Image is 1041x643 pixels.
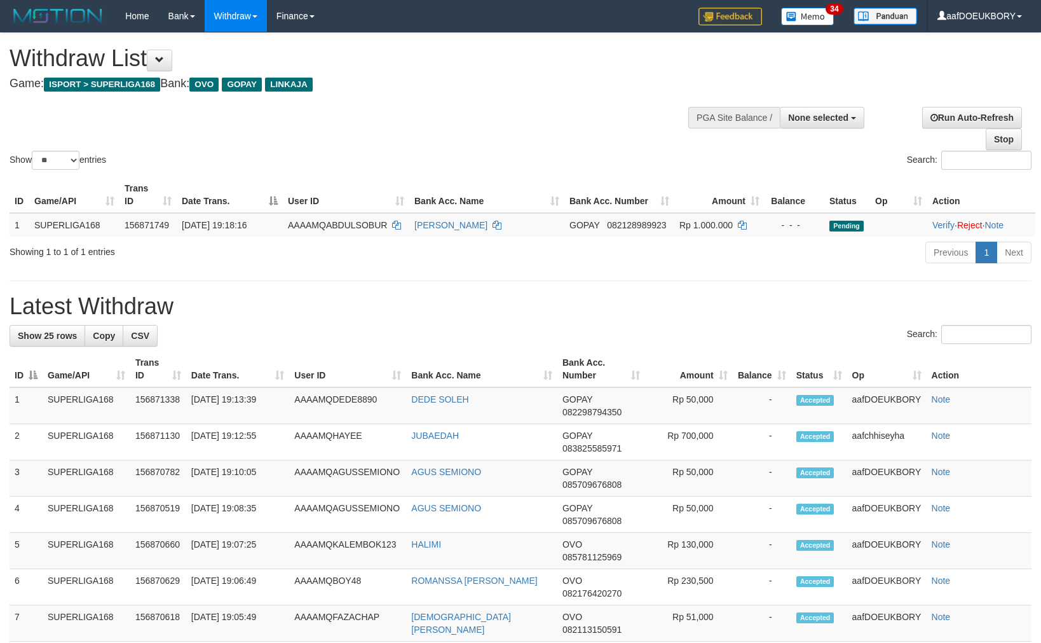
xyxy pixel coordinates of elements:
div: - - - [770,219,819,232]
td: [DATE] 19:06:49 [186,569,290,605]
td: 3 [10,460,43,497]
a: Verify [932,220,955,230]
img: MOTION_logo.png [10,6,106,25]
span: Rp 1.000.000 [679,220,733,230]
td: 156870660 [130,533,186,569]
span: AAAAMQABDULSOBUR [288,220,387,230]
td: 4 [10,497,43,533]
td: 156870519 [130,497,186,533]
a: Run Auto-Refresh [922,107,1022,128]
td: [DATE] 19:12:55 [186,424,290,460]
td: 7 [10,605,43,642]
td: [DATE] 19:08:35 [186,497,290,533]
span: Copy 085709676808 to clipboard [562,480,622,490]
td: 156870618 [130,605,186,642]
td: aafDOEUKBORY [847,533,927,569]
td: AAAAMQAGUSSEMIONO [289,497,406,533]
a: Copy [85,325,123,347]
td: 5 [10,533,43,569]
th: Game/API: activate to sort column ascending [43,351,130,387]
span: Copy 083825585971 to clipboard [562,443,622,453]
button: None selected [780,107,864,128]
h4: Game: Bank: [10,78,681,90]
td: SUPERLIGA168 [29,213,119,237]
td: 156871338 [130,387,186,424]
td: [DATE] 19:05:49 [186,605,290,642]
td: aafDOEUKBORY [847,460,927,497]
span: Accepted [796,431,834,442]
th: Bank Acc. Number: activate to sort column ascending [564,177,674,213]
div: Showing 1 to 1 of 1 entries [10,240,425,258]
td: AAAAMQKALEMBOK123 [289,533,406,569]
a: Note [932,539,951,550]
td: 156870782 [130,460,186,497]
a: 1 [976,242,997,263]
td: [DATE] 19:07:25 [186,533,290,569]
span: GOPAY [562,394,592,404]
th: Action [927,351,1031,387]
a: Stop [986,128,1022,150]
a: Note [932,431,951,441]
a: Reject [957,220,983,230]
td: [DATE] 19:13:39 [186,387,290,424]
td: - [733,533,791,569]
select: Showentries [32,151,79,170]
th: Date Trans.: activate to sort column ascending [186,351,290,387]
td: [DATE] 19:10:05 [186,460,290,497]
td: Rp 700,000 [645,424,733,460]
td: AAAAMQFAZACHAP [289,605,406,642]
td: Rp 50,000 [645,497,733,533]
a: [DEMOGRAPHIC_DATA][PERSON_NAME] [411,612,511,635]
span: None selected [788,113,848,123]
span: Copy 082176420270 to clipboard [562,588,622,598]
a: Previous [925,242,976,263]
td: SUPERLIGA168 [43,497,130,533]
span: Accepted [796,395,834,406]
a: AGUS SEMIONO [411,467,481,477]
th: User ID: activate to sort column ascending [283,177,409,213]
input: Search: [941,151,1031,170]
span: GOPAY [562,503,592,513]
h1: Latest Withdraw [10,294,1031,319]
th: Game/API: activate to sort column ascending [29,177,119,213]
a: Note [932,394,951,404]
td: SUPERLIGA168 [43,387,130,424]
img: Feedback.jpg [698,8,762,25]
a: CSV [123,325,158,347]
a: Note [932,612,951,622]
span: Copy 085709676808 to clipboard [562,516,622,526]
span: OVO [562,576,582,586]
th: Op: activate to sort column ascending [870,177,927,213]
span: Copy 082113150591 to clipboard [562,625,622,635]
th: Status [824,177,870,213]
td: AAAAMQAGUSSEMIONO [289,460,406,497]
span: LINKAJA [265,78,313,92]
label: Show entries [10,151,106,170]
th: Bank Acc. Name: activate to sort column ascending [409,177,564,213]
td: - [733,424,791,460]
span: CSV [131,331,149,341]
a: DEDE SOLEH [411,394,468,404]
span: Copy 082128989923 to clipboard [607,220,666,230]
img: panduan.png [854,8,917,25]
span: Copy [93,331,115,341]
td: aafDOEUKBORY [847,569,927,605]
td: Rp 50,000 [645,387,733,424]
span: [DATE] 19:18:16 [182,220,247,230]
th: Trans ID: activate to sort column ascending [130,351,186,387]
span: OVO [562,539,582,550]
span: Accepted [796,504,834,515]
td: aafchhiseyha [847,424,927,460]
td: AAAAMQBOY48 [289,569,406,605]
th: Op: activate to sort column ascending [847,351,927,387]
a: HALIMI [411,539,441,550]
td: - [733,569,791,605]
td: Rp 51,000 [645,605,733,642]
a: Note [932,503,951,513]
td: 1 [10,387,43,424]
a: Note [984,220,1004,230]
a: AGUS SEMIONO [411,503,481,513]
td: SUPERLIGA168 [43,424,130,460]
th: Date Trans.: activate to sort column descending [177,177,283,213]
td: SUPERLIGA168 [43,460,130,497]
